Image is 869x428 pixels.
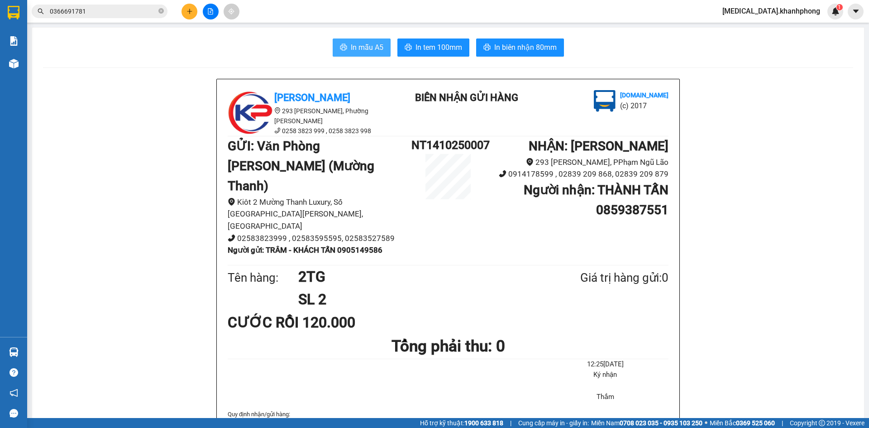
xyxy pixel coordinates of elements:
span: aim [228,8,234,14]
span: ⚪️ [705,421,707,425]
span: In tem 100mm [415,42,462,53]
li: 0914178599 , 02839 209 868, 02839 209 879 [485,168,668,180]
span: phone [274,127,281,134]
button: plus [181,4,197,19]
button: aim [224,4,239,19]
b: 293 [PERSON_NAME], PPhạm Ngũ Lão [62,50,112,77]
b: BIÊN NHẬN GỬI HÀNG [415,92,518,103]
button: printerIn biên nhận 80mm [476,38,564,57]
li: 293 [PERSON_NAME], Phường [PERSON_NAME] [228,106,391,126]
span: phone [499,170,506,178]
span: Cung cấp máy in - giấy in: [518,418,589,428]
span: environment [228,198,235,206]
li: Kiôt 2 Mường Thanh Luxury, Số [GEOGRAPHIC_DATA][PERSON_NAME], [GEOGRAPHIC_DATA] [228,196,411,232]
img: logo.jpg [594,90,616,112]
span: question-circle [10,368,18,377]
span: message [10,409,18,418]
span: [MEDICAL_DATA].khanhphong [715,5,827,17]
li: 293 [PERSON_NAME], PPhạm Ngũ Lão [485,156,668,168]
span: notification [10,389,18,397]
b: GỬI : Văn Phòng [PERSON_NAME] (Mường Thanh) [228,139,374,193]
span: In mẫu A5 [351,42,383,53]
li: 0258 3823 999 , 0258 3823 998 [228,126,391,136]
span: Hỗ trợ kỹ thuật: [420,418,503,428]
li: [PERSON_NAME] [5,5,131,22]
b: NHẬN : [PERSON_NAME] [529,139,668,154]
span: caret-down [852,7,860,15]
span: printer [405,43,412,52]
span: | [510,418,511,428]
span: copyright [819,420,825,426]
b: [PERSON_NAME] [274,92,350,103]
h1: NT1410250007 [411,136,485,154]
li: 12:25[DATE] [542,359,668,370]
img: logo.jpg [5,5,36,36]
li: VP [PERSON_NAME] [62,38,120,48]
li: Thắm [542,392,668,403]
b: Người nhận : THÀNH TẤN 0859387551 [524,183,668,217]
span: 1 [838,4,841,10]
div: Giá trị hàng gửi: 0 [536,269,668,287]
h1: Tổng phải thu: 0 [228,334,668,359]
span: Miền Nam [591,418,702,428]
span: phone [228,234,235,242]
h1: 2TG [298,265,536,288]
span: environment [526,158,534,166]
button: printerIn tem 100mm [397,38,469,57]
li: 02583823999 , 02583595595, 02583527589 [228,232,411,245]
span: file-add [207,8,214,14]
button: caret-down [848,4,864,19]
div: CƯỚC RỒI 120.000 [228,311,373,334]
button: file-add [203,4,219,19]
span: Miền Bắc [710,418,775,428]
span: plus [186,8,193,14]
li: (c) 2017 [620,100,668,111]
span: | [782,418,783,428]
b: [DOMAIN_NAME] [620,91,668,99]
span: environment [274,107,281,114]
strong: 0708 023 035 - 0935 103 250 [620,419,702,427]
span: environment [62,50,69,57]
img: icon-new-feature [831,7,840,15]
img: logo-vxr [8,6,19,19]
div: Tên hàng: [228,269,298,287]
img: warehouse-icon [9,347,19,357]
li: Ký nhận [542,370,668,380]
img: logo.jpg [228,90,273,135]
strong: 1900 633 818 [464,419,503,427]
span: close-circle [158,8,164,14]
img: solution-icon [9,36,19,46]
strong: 0369 525 060 [736,419,775,427]
span: printer [483,43,491,52]
span: close-circle [158,7,164,16]
h1: SL 2 [298,288,536,311]
span: printer [340,43,347,52]
span: search [38,8,44,14]
b: Người gửi : TRÂM - KHÁCH TẤN 0905149586 [228,245,382,255]
img: warehouse-icon [9,59,19,68]
sup: 1 [836,4,843,10]
input: Tìm tên, số ĐT hoặc mã đơn [50,6,157,16]
button: printerIn mẫu A5 [333,38,391,57]
span: In biên nhận 80mm [494,42,557,53]
li: VP Văn Phòng [PERSON_NAME] (Mường Thanh) [5,38,62,68]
